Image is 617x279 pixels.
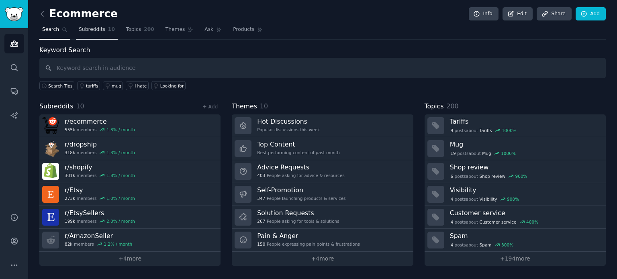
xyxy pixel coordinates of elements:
a: r/Etsy273kmembers1.0% / month [39,183,221,206]
a: Products [230,23,266,40]
h3: r/ dropship [65,140,135,149]
div: members [65,150,135,155]
span: Themes [165,26,185,33]
h3: Tariffs [450,117,600,126]
a: mug [103,81,123,90]
div: 900 % [507,196,519,202]
div: People launching products & services [257,196,345,201]
button: Search Tips [39,81,74,90]
h3: r/ AmazonSeller [65,232,132,240]
span: Visibility [480,196,497,202]
a: Pain & Anger150People expressing pain points & frustrations [232,229,413,252]
h3: r/ EtsySellers [65,209,135,217]
a: tariffs [77,81,100,90]
input: Keyword search in audience [39,58,606,78]
img: GummySearch logo [5,7,23,21]
h3: Shop review [450,163,600,171]
h3: Top Content [257,140,340,149]
div: mug [112,83,121,89]
h3: Pain & Anger [257,232,360,240]
a: Looking for [151,81,186,90]
span: Topics [126,26,141,33]
a: Ask [202,23,225,40]
span: 318k [65,150,75,155]
img: shopify [42,163,59,180]
span: 273k [65,196,75,201]
div: 1.0 % / month [106,196,135,201]
div: members [65,241,132,247]
span: 403 [257,173,265,178]
div: post s about [450,241,514,248]
div: post s about [450,173,528,180]
div: People asking for advice & resources [257,173,344,178]
div: 300 % [501,242,513,248]
span: Search [42,26,59,33]
a: Search [39,23,70,40]
a: Hot DiscussionsPopular discussions this week [232,114,413,137]
img: dropship [42,140,59,157]
div: members [65,196,135,201]
a: Customer service4postsaboutCustomer service400% [425,206,606,229]
span: 200 [446,102,458,110]
span: 555k [65,127,75,132]
div: 1000 % [501,151,516,156]
span: 150 [257,241,265,247]
a: Tariffs9postsaboutTariffs1000% [425,114,606,137]
div: members [65,127,135,132]
span: Spam [480,242,492,248]
span: 4 [450,219,453,225]
span: Themes [232,102,257,112]
span: 10 [108,26,115,33]
div: Looking for [160,83,184,89]
h3: r/ Etsy [65,186,135,194]
div: post s about [450,196,520,203]
div: members [65,218,135,224]
div: People expressing pain points & frustrations [257,241,360,247]
span: 10 [76,102,84,110]
span: 4 [450,242,453,248]
a: r/EtsySellers199kmembers2.0% / month [39,206,221,229]
span: Ask [204,26,213,33]
div: 1.2 % / month [104,241,132,247]
a: Shop review6postsaboutShop review900% [425,160,606,183]
span: Subreddits [79,26,105,33]
a: + Add [202,104,218,110]
a: +4more [39,252,221,266]
a: Add [576,7,606,21]
span: Shop review [480,173,505,179]
a: Solution Requests267People asking for tools & solutions [232,206,413,229]
h3: r/ shopify [65,163,135,171]
a: Topics200 [123,23,157,40]
img: Etsy [42,186,59,203]
span: Topics [425,102,444,112]
a: +194more [425,252,606,266]
a: Visibility4postsaboutVisibility900% [425,183,606,206]
h3: Visibility [450,186,600,194]
img: EtsySellers [42,209,59,226]
div: post s about [450,127,517,134]
span: 301k [65,173,75,178]
a: Edit [503,7,533,21]
a: r/ecommerce555kmembers1.3% / month [39,114,221,137]
span: 10 [260,102,268,110]
span: Products [233,26,254,33]
span: Tariffs [480,128,492,133]
div: post s about [450,150,517,157]
h3: Self-Promotion [257,186,345,194]
label: Keyword Search [39,46,90,54]
h3: Advice Requests [257,163,344,171]
span: 19 [450,151,456,156]
div: 2.0 % / month [106,218,135,224]
div: 900 % [515,173,527,179]
div: 1000 % [502,128,517,133]
h3: Customer service [450,209,600,217]
div: post s about [450,218,539,226]
div: 1.3 % / month [106,150,135,155]
a: Themes [163,23,196,40]
a: Top ContentBest-performing content of past month [232,137,413,160]
a: Mug19postsaboutMug1000% [425,137,606,160]
span: 4 [450,196,453,202]
span: 267 [257,218,265,224]
a: Advice Requests403People asking for advice & resources [232,160,413,183]
span: Search Tips [48,83,73,89]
